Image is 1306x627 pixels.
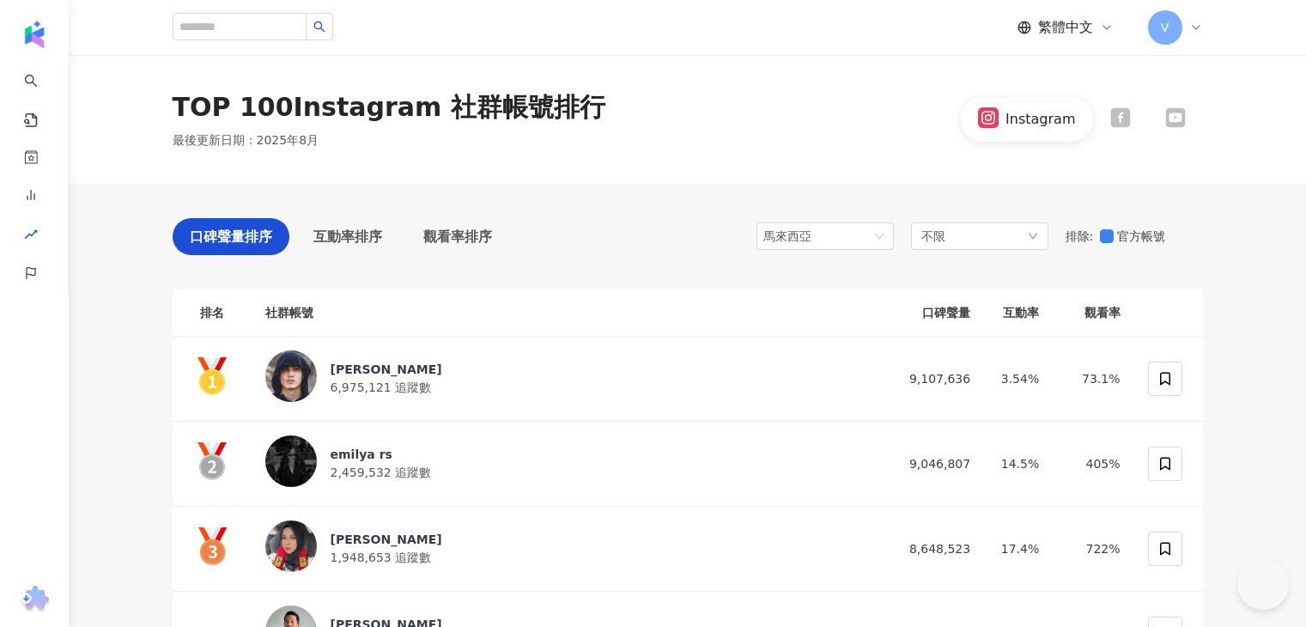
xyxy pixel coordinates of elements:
[1005,110,1075,129] div: Instagram
[1066,539,1120,558] div: 722%
[895,369,970,388] div: 9,107,636
[21,21,48,48] img: logo icon
[1237,558,1289,610] iframe: Help Scout Beacon - Open
[18,586,52,613] img: chrome extension
[24,217,38,256] span: rise
[1038,18,1093,37] span: 繁體中文
[265,435,317,487] img: KOL Avatar
[984,289,1053,337] th: 互動率
[1066,229,1094,243] span: 排除 :
[252,289,882,337] th: 社群帳號
[1161,18,1169,37] span: V
[1053,289,1133,337] th: 觀看率
[895,454,970,473] div: 9,046,807
[921,227,945,246] span: 不限
[423,226,492,247] span: 觀看率排序
[1066,369,1120,388] div: 73.1%
[265,520,868,577] a: KOL Avatar[PERSON_NAME]1,948,653 追蹤數
[331,551,432,564] span: 1,948,653 追蹤數
[763,223,819,249] div: 馬來西亞
[313,226,382,247] span: 互動率排序
[331,531,442,548] div: [PERSON_NAME]
[331,446,432,463] div: emilya rs
[173,89,605,125] div: TOP 100 Instagram 社群帳號排行
[265,350,868,407] a: KOL Avatar[PERSON_NAME]6,975,121 追蹤數
[24,62,58,129] a: search
[265,435,868,492] a: KOL Avataremilya rs2,459,532 追蹤數
[1028,231,1038,241] span: down
[173,289,252,337] th: 排名
[265,520,317,572] img: KOL Avatar
[998,369,1039,388] div: 3.54%
[331,466,432,479] span: 2,459,532 追蹤數
[881,289,984,337] th: 口碑聲量
[1066,454,1120,473] div: 405%
[998,539,1039,558] div: 17.4%
[998,454,1039,473] div: 14.5%
[190,226,272,247] span: 口碑聲量排序
[313,21,325,33] span: search
[895,539,970,558] div: 8,648,523
[173,132,319,149] p: 最後更新日期 ： 2025年8月
[265,350,317,402] img: KOL Avatar
[331,380,432,394] span: 6,975,121 追蹤數
[331,361,442,378] div: [PERSON_NAME]
[1114,227,1172,246] span: 官方帳號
